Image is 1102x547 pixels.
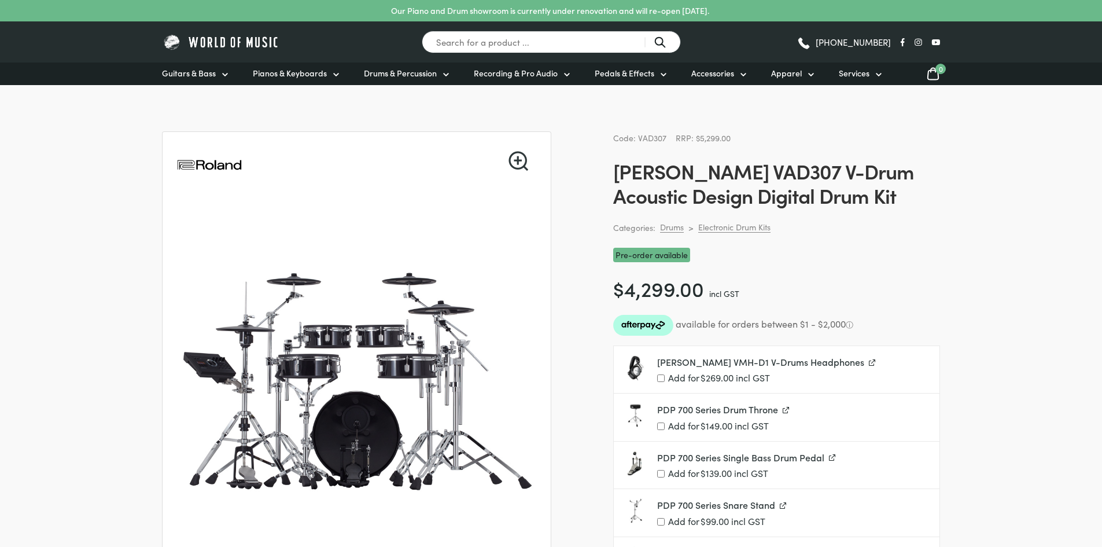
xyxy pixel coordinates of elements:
input: Add for$149.00 incl GST [657,423,665,430]
input: Add for$269.00 incl GST [657,375,665,382]
span: $ [613,274,624,302]
h1: [PERSON_NAME] VAD307 V-Drum Acoustic Design Digital Drum Kit [613,159,940,207]
span: Pre-order available [613,248,690,262]
img: Roland-VMH-D1-V-Drums-Headphones-Profile [623,355,648,380]
a: [PHONE_NUMBER] [797,34,891,51]
span: Code: VAD307 [613,132,666,144]
label: Add for [657,421,930,432]
span: PDP 700 Series Snare Stand [657,498,775,511]
span: RRP: $5,299.00 [676,132,731,144]
span: incl GST [736,371,770,384]
p: Our Piano and Drum showroom is currently under renovation and will re-open [DATE]. [391,5,709,17]
span: Pedals & Effects [595,67,654,79]
span: 0 [935,64,946,74]
a: View full-screen image gallery [508,151,528,171]
span: PDP 700 Series Single Bass Drum Pedal [657,451,824,464]
label: Add for [657,468,930,479]
bdi: 4,299.00 [613,274,704,302]
span: [PHONE_NUMBER] [816,38,891,46]
span: 149.00 [701,419,732,432]
span: $ [701,515,706,527]
img: World of Music [162,33,281,51]
input: Add for$139.00 incl GST [657,470,665,478]
input: Search for a product ... [422,31,681,53]
img: PDP-700-Series-Snare-Stand [623,498,648,523]
a: Electronic Drum Kits [698,222,771,233]
span: PDP 700 Series Drum Throne [657,403,778,416]
span: 99.00 [701,515,729,527]
span: $ [701,371,706,384]
span: Accessories [691,67,734,79]
a: Drums [660,222,684,233]
input: Add for$99.00 incl GST [657,518,665,526]
span: incl GST [709,288,739,299]
div: > [688,222,694,233]
span: $ [701,419,706,432]
span: 269.00 [701,371,734,384]
span: [PERSON_NAME] VMH-D1 V-Drums Headphones [657,355,864,368]
span: $ [701,467,706,479]
span: Guitars & Bass [162,67,216,79]
span: Services [839,67,869,79]
img: Roland [176,132,242,198]
span: Recording & Pro Audio [474,67,558,79]
label: Add for [657,516,930,527]
iframe: Chat with our support team [934,420,1102,547]
label: Add for [657,373,930,384]
span: incl GST [734,467,768,479]
span: incl GST [735,419,769,432]
img: PDP-700-Series-Single-Bass-Drum-Pedal [623,451,648,476]
img: PDP-700-Series-Drum-Throne [623,403,648,428]
span: 139.00 [701,467,732,479]
span: incl GST [731,515,765,527]
span: Categories: [613,221,655,234]
span: Apparel [771,67,802,79]
span: Drums & Percussion [364,67,437,79]
span: Pianos & Keyboards [253,67,327,79]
